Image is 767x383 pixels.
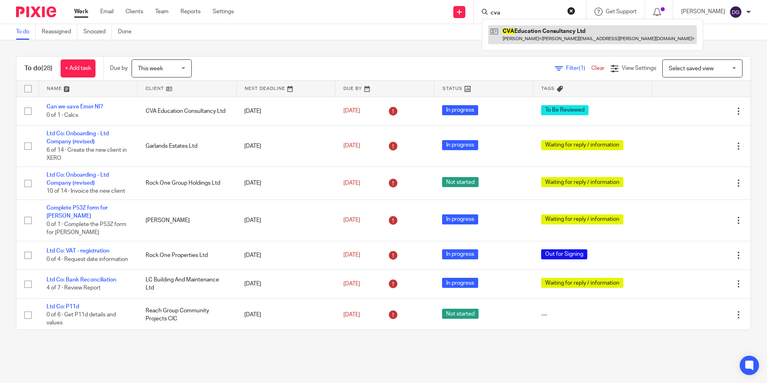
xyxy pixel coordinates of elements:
[47,147,127,161] span: 6 of 14 · Create the new client in XERO
[138,66,163,71] span: This week
[681,8,725,16] p: [PERSON_NAME]
[236,167,335,200] td: [DATE]
[138,298,237,331] td: Reach Group Community Projects CIC
[343,108,360,114] span: [DATE]
[47,104,103,110] a: Can we save Emer NI?
[83,24,112,40] a: Snoozed
[47,257,128,262] span: 0 of 4 · Request date information
[442,177,479,187] span: Not started
[138,167,237,200] td: Rock One Group Holdings Ltd
[343,143,360,149] span: [DATE]
[155,8,168,16] a: Team
[213,8,234,16] a: Settings
[541,105,588,115] span: To Be Reviewed
[442,309,479,319] span: Not started
[236,125,335,167] td: [DATE]
[236,270,335,298] td: [DATE]
[47,189,125,194] span: 10 of 14 · Invoice the new client
[47,222,126,236] span: 0 of 1 · Complete the P53Z form for [PERSON_NAME]
[24,64,53,73] h1: To do
[669,66,714,71] span: Select saved view
[541,86,555,91] span: Tags
[47,248,110,254] a: Ltd Co: VAT - registration
[41,65,53,71] span: (28)
[606,9,637,14] span: Get Support
[138,97,237,125] td: CVA Education Consultancy Ltd
[541,311,644,319] div: ---
[236,298,335,331] td: [DATE]
[236,241,335,269] td: [DATE]
[181,8,201,16] a: Reports
[47,285,101,291] span: 4 of 7 · Review Report
[591,65,605,71] a: Clear
[541,140,623,150] span: Waiting for reply / information
[566,65,591,71] span: Filter
[541,278,623,288] span: Waiting for reply / information
[47,277,116,283] a: Ltd Co: Bank Reconciliation
[47,172,109,186] a: Ltd Co: Onboarding - Ltd Company (revised)
[47,304,79,310] a: Ltd Co: P11d
[442,249,478,259] span: In progress
[541,214,623,224] span: Waiting for reply / information
[100,8,114,16] a: Email
[442,105,478,115] span: In progress
[118,24,138,40] a: Done
[442,214,478,224] span: In progress
[126,8,143,16] a: Clients
[541,177,623,187] span: Waiting for reply / information
[138,270,237,298] td: LC Building And Maintenance Ltd
[236,97,335,125] td: [DATE]
[343,218,360,223] span: [DATE]
[729,6,742,18] img: svg%3E
[42,24,77,40] a: Reassigned
[47,312,116,326] span: 0 of 6 · Get P11d details and values
[110,64,128,72] p: Due by
[47,131,109,145] a: Ltd Co: Onboarding - Ltd Company (revised)
[490,10,562,17] input: Search
[47,205,108,219] a: Complete P53Z form for [PERSON_NAME]
[236,200,335,241] td: [DATE]
[74,8,88,16] a: Work
[579,65,585,71] span: (1)
[138,125,237,167] td: Garlands Estates Ltd
[16,24,36,40] a: To do
[567,7,575,15] button: Clear
[442,140,478,150] span: In progress
[47,112,78,118] span: 0 of 1 · Calcs
[343,253,360,258] span: [DATE]
[541,249,587,259] span: Out for Signing
[61,59,95,77] a: + Add task
[138,200,237,241] td: [PERSON_NAME]
[16,6,56,17] img: Pixie
[138,241,237,269] td: Rock One Properties Ltd
[343,281,360,287] span: [DATE]
[343,180,360,186] span: [DATE]
[622,65,656,71] span: View Settings
[343,312,360,318] span: [DATE]
[442,278,478,288] span: In progress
